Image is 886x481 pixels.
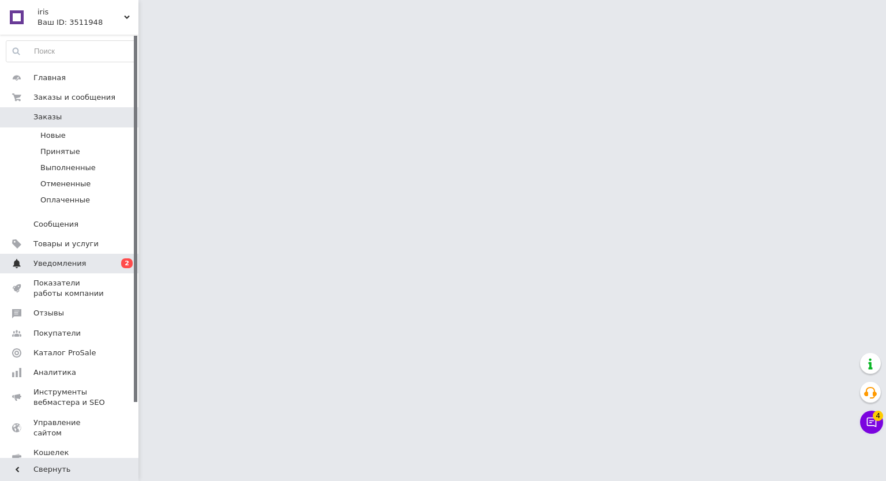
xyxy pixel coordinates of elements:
span: 4 [873,411,883,421]
span: Главная [33,73,66,83]
button: Чат с покупателем4 [860,411,883,434]
span: Принятые [40,146,80,157]
span: Каталог ProSale [33,348,96,358]
span: 2 [121,258,133,268]
span: Покупатели [33,328,81,339]
span: Отмененные [40,179,91,189]
div: Ваш ID: 3511948 [37,17,138,28]
span: Управление сайтом [33,418,107,438]
span: Сообщения [33,219,78,230]
span: Оплаченные [40,195,90,205]
span: Уведомления [33,258,86,269]
span: Инструменты вебмастера и SEO [33,387,107,408]
span: Заказы [33,112,62,122]
span: Аналитика [33,367,76,378]
span: Товары и услуги [33,239,99,249]
input: Поиск [6,41,136,62]
span: iris [37,7,124,17]
span: Показатели работы компании [33,278,107,299]
span: Выполненные [40,163,96,173]
span: Отзывы [33,308,64,318]
span: Кошелек компании [33,448,107,468]
span: Новые [40,130,66,141]
span: Заказы и сообщения [33,92,115,103]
